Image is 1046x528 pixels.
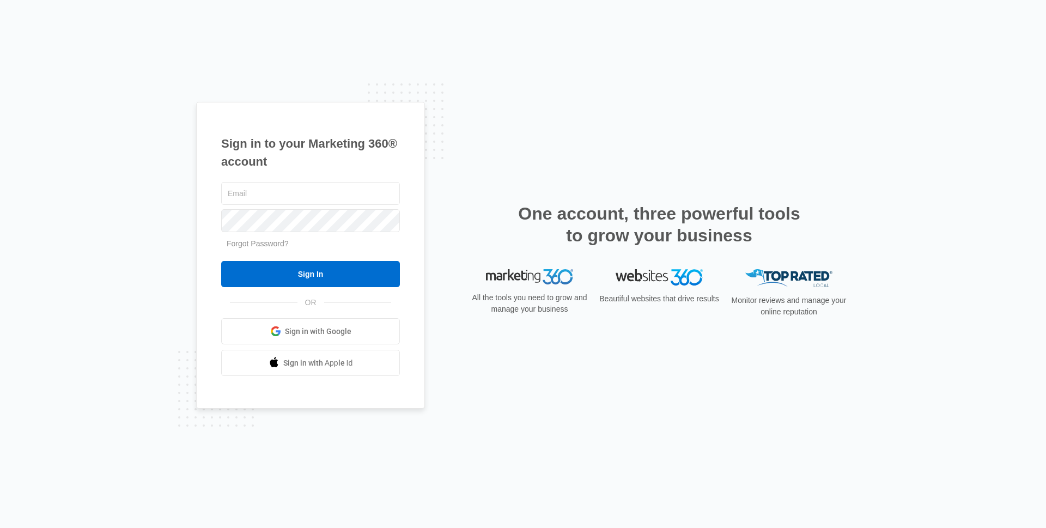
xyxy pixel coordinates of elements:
[297,297,324,308] span: OR
[221,135,400,171] h1: Sign in to your Marketing 360® account
[745,269,832,287] img: Top Rated Local
[469,292,591,315] p: All the tools you need to grow and manage your business
[221,261,400,287] input: Sign In
[728,295,850,318] p: Monitor reviews and manage your online reputation
[285,326,351,337] span: Sign in with Google
[283,357,353,369] span: Sign in with Apple Id
[598,293,720,305] p: Beautiful websites that drive results
[221,182,400,205] input: Email
[221,350,400,376] a: Sign in with Apple Id
[515,203,804,246] h2: One account, three powerful tools to grow your business
[486,269,573,284] img: Marketing 360
[221,318,400,344] a: Sign in with Google
[227,239,289,248] a: Forgot Password?
[616,269,703,285] img: Websites 360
